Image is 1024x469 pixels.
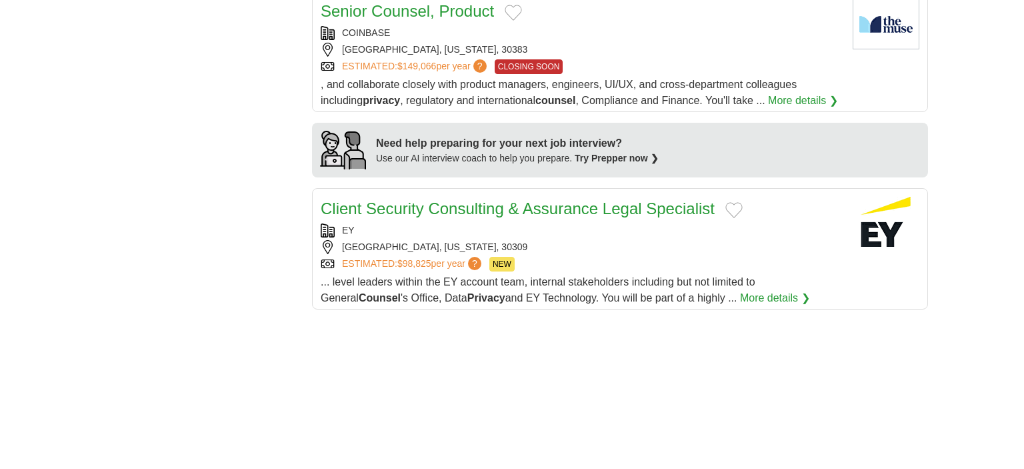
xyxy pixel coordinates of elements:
a: More details ❯ [740,290,810,306]
span: NEW [489,257,515,272]
span: ? [468,257,481,270]
span: , and collaborate closely with product managers, engineers, UI/UX, and cross-department colleague... [321,79,797,106]
span: $149,066 [397,61,436,71]
strong: Counsel [359,292,401,304]
div: COINBASE [321,26,842,40]
a: More details ❯ [768,93,838,109]
a: ESTIMATED:$149,066per year? [342,59,489,74]
div: [GEOGRAPHIC_DATA], [US_STATE], 30383 [321,43,842,57]
a: ESTIMATED:$98,825per year? [342,257,484,272]
span: ... level leaders within the EY account team, internal stakeholders including but not limited to ... [321,276,755,304]
button: Add to favorite jobs [505,5,522,21]
img: EY logo [853,197,919,247]
span: CLOSING SOON [495,59,563,74]
div: [GEOGRAPHIC_DATA], [US_STATE], 30309 [321,240,842,254]
a: Try Prepper now ❯ [575,153,659,163]
a: Client Security Consulting & Assurance Legal Specialist [321,199,715,217]
button: Add to favorite jobs [725,202,743,218]
a: Senior Counsel, Product [321,2,494,20]
span: ? [473,59,487,73]
strong: counsel [535,95,575,106]
div: Use our AI interview coach to help you prepare. [376,151,659,165]
strong: privacy [363,95,400,106]
span: $98,825 [397,258,431,269]
div: Need help preparing for your next job interview? [376,135,659,151]
a: EY [342,225,355,236]
strong: Privacy [467,292,505,304]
